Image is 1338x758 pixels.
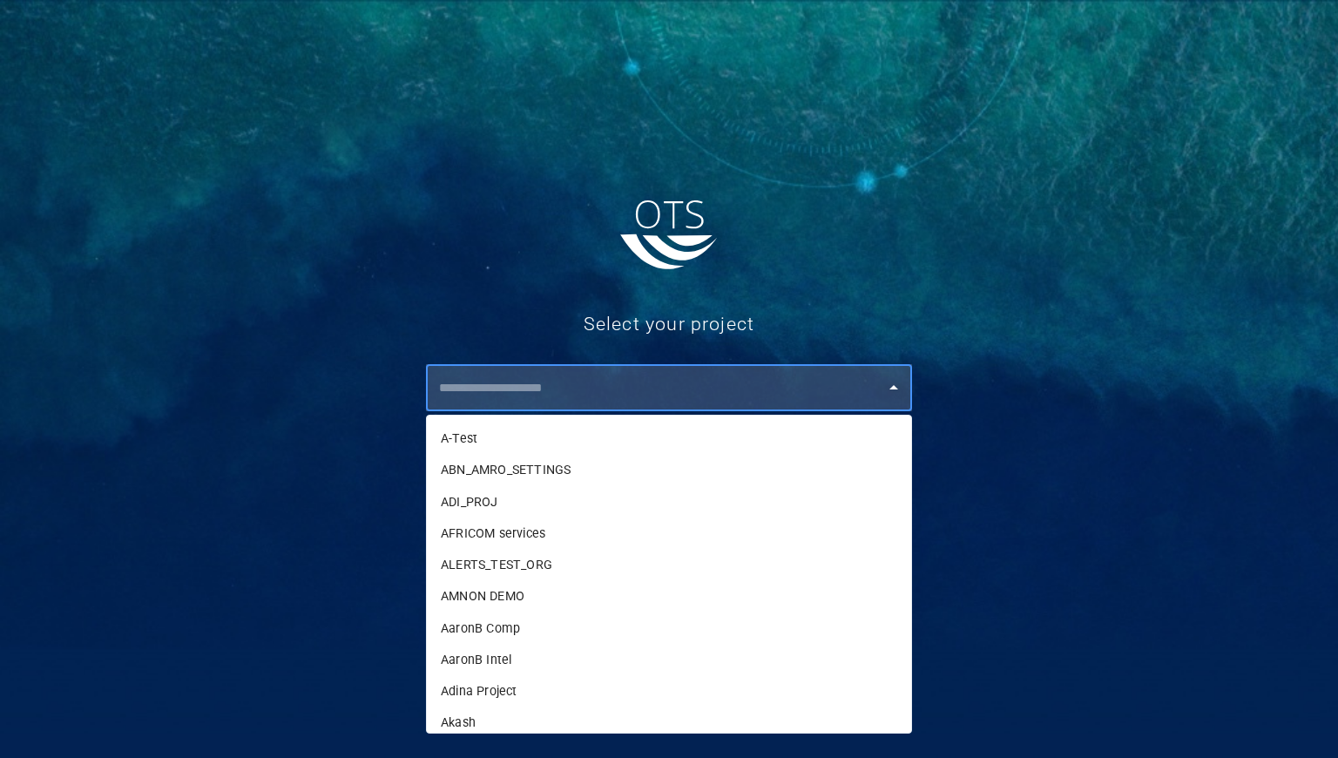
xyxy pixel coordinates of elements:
button: Close [882,376,906,400]
iframe: Chat [1264,680,1325,745]
li: AFRICOM services [427,518,911,549]
li: AaronB Intel [427,644,911,675]
li: AMNON DEMO [427,580,911,612]
li: ADI_PROJ [427,486,911,518]
li: ABN_AMRO_SETTINGS [427,454,911,485]
li: Adina Project [427,675,911,707]
li: ALERTS_TEST_ORG [427,549,911,580]
li: A-Test [427,423,911,454]
li: Akash [427,707,911,738]
li: AaronB Comp [427,612,911,644]
h5: Select your project [426,312,912,337]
